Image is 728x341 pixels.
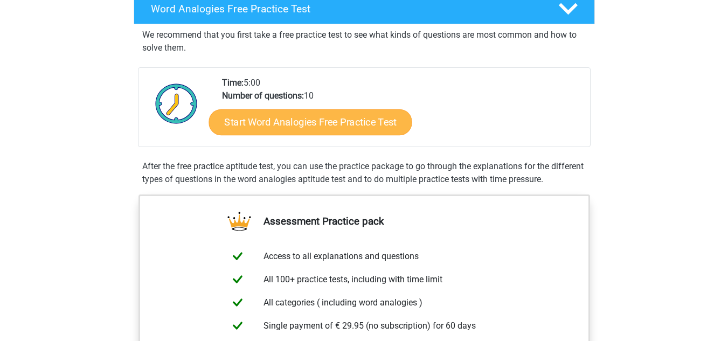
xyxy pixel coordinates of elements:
b: Time: [222,78,244,88]
a: Start Word Analogies Free Practice Test [209,109,412,135]
p: We recommend that you first take a free practice test to see what kinds of questions are most com... [142,29,586,54]
div: 5:00 10 [214,76,590,147]
b: Number of questions: [222,91,304,101]
h4: Word Analogies Free Practice Test [151,3,541,15]
div: After the free practice aptitude test, you can use the practice package to go through the explana... [138,160,591,186]
img: Clock [149,76,204,130]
